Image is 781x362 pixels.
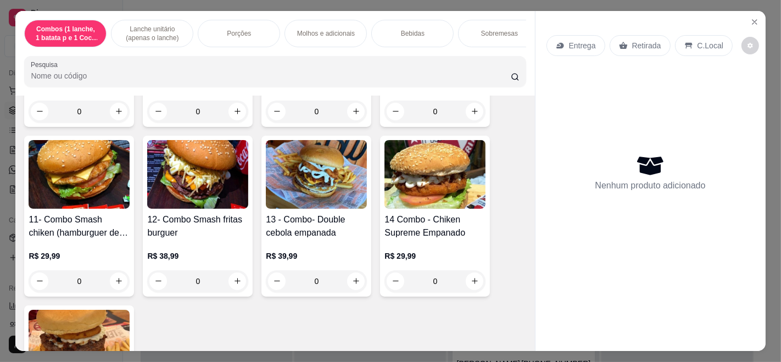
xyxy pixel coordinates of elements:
button: decrease-product-quantity [741,37,759,54]
p: Combos (1 lanche, 1 batata p e 1 Coca -cola lata 350ml [34,25,97,42]
p: R$ 38,99 [147,250,248,261]
p: Entrega [569,40,596,51]
h4: 14 Combo - Chiken Supreme Empanado [384,213,486,240]
button: Close [746,13,763,31]
h4: 12- Combo Smash fritas burguer [147,213,248,240]
h4: 11- Combo Smash chiken (hamburguer de frango) [29,213,130,240]
label: Pesquisa [31,60,62,69]
p: Lanche unitário (apenas o lanche) [120,25,184,42]
p: R$ 29,99 [29,250,130,261]
img: product-image [29,140,130,209]
p: Bebidas [401,29,425,38]
input: Pesquisa [31,70,510,81]
p: Sobremesas [481,29,518,38]
img: product-image [147,140,248,209]
p: Molhos e adicionais [297,29,355,38]
img: product-image [384,140,486,209]
p: Nenhum produto adicionado [595,179,706,192]
p: R$ 29,99 [384,250,486,261]
p: R$ 39,99 [266,250,367,261]
p: C.Local [698,40,723,51]
p: Retirada [632,40,661,51]
p: Porções [227,29,251,38]
img: product-image [266,140,367,209]
h4: 13 - Combo- Double cebola empanada [266,213,367,240]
